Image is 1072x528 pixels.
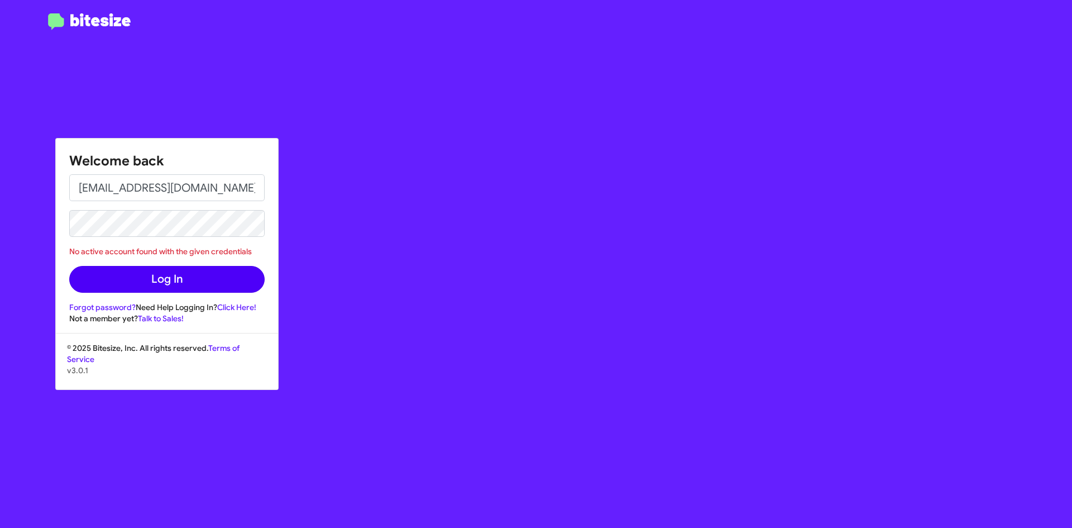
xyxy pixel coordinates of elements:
a: Click Here! [217,302,256,312]
p: v3.0.1 [67,365,267,376]
input: Email address [69,174,265,201]
button: Log In [69,266,265,293]
div: Need Help Logging In? [69,302,265,313]
div: Not a member yet? [69,313,265,324]
div: No active account found with the given credentials [69,246,265,257]
a: Forgot password? [69,302,136,312]
a: Talk to Sales! [138,313,184,324]
h1: Welcome back [69,152,265,170]
div: © 2025 Bitesize, Inc. All rights reserved. [56,343,278,389]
